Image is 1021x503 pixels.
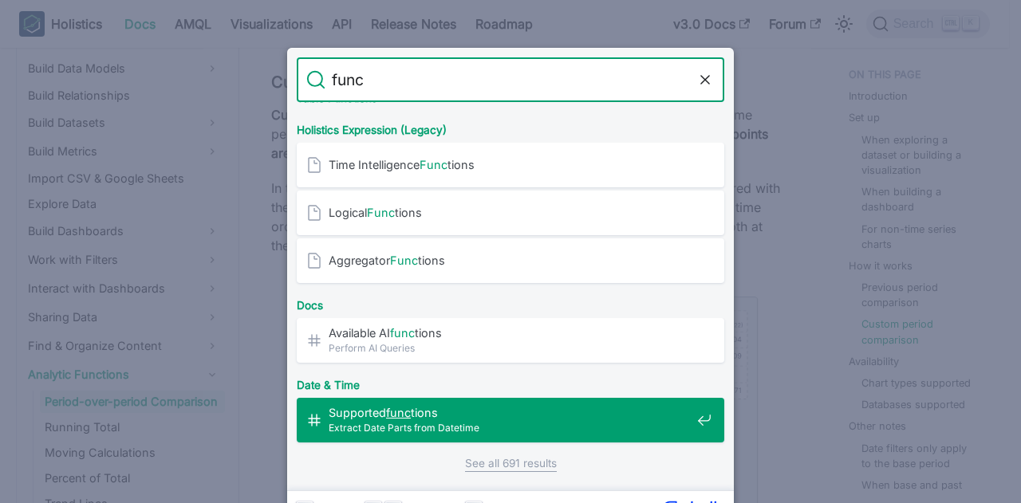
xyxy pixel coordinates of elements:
[297,398,724,442] a: Supportedfunctions​Extract Date Parts from Datetime
[420,158,447,171] mark: Func
[297,143,724,187] a: Time IntelligenceFunctions
[329,205,691,220] span: Logical tions
[329,325,691,340] span: Available AI tions​
[297,238,724,283] a: AggregatorFunctions
[297,318,724,363] a: Available AIfunctions​Perform AI Queries
[386,406,411,419] mark: func
[390,253,418,267] mark: Func
[329,340,691,356] span: Perform AI Queries
[329,420,691,435] span: Extract Date Parts from Datetime
[325,57,696,102] input: Search docs
[390,326,415,340] mark: func
[297,191,724,235] a: LogicalFunctions
[329,157,691,172] span: Time Intelligence tions
[294,286,727,318] div: Docs
[329,405,691,420] span: Supported tions​
[696,70,715,89] button: Clear the query
[294,111,727,143] div: Holistics Expression (Legacy)
[465,455,557,472] a: See all 691 results
[367,206,395,219] mark: Func
[294,366,727,398] div: Date & Time
[329,253,691,268] span: Aggregator tions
